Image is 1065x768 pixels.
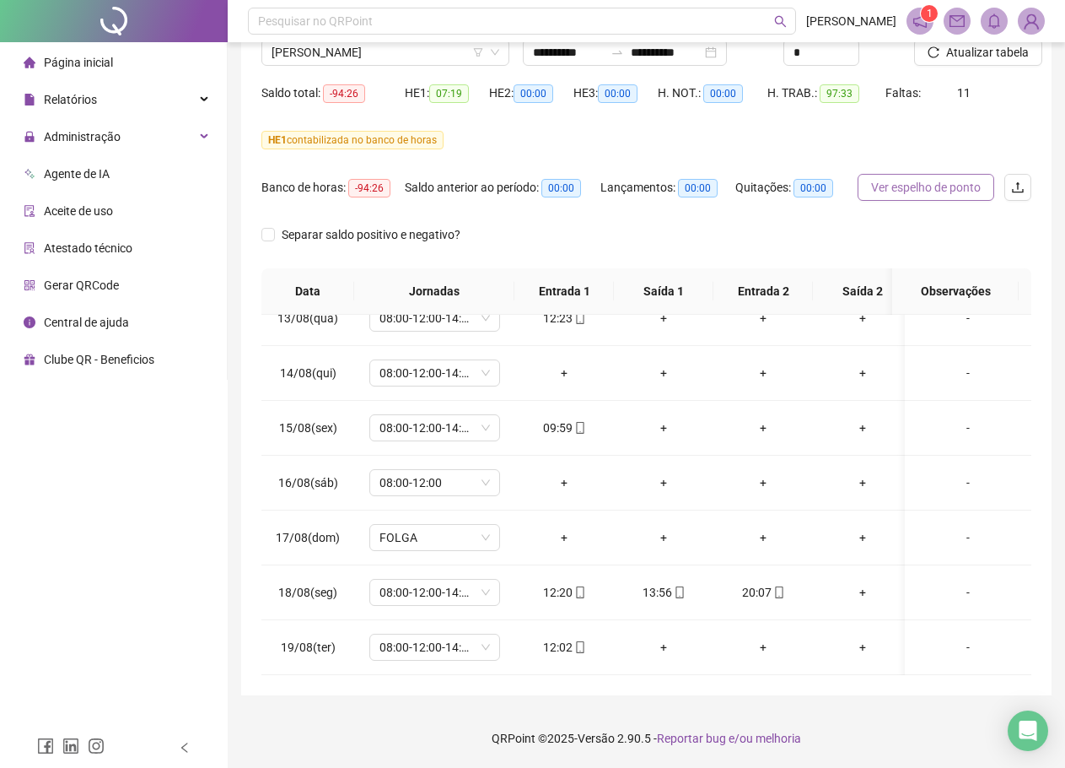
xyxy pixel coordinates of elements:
th: Saída 1 [614,268,713,315]
span: left [179,742,191,754]
span: 08:00-12:00-14:00-18:00 [379,635,490,660]
span: info-circle [24,316,35,328]
div: + [727,473,799,492]
span: 08:00-12:00-14:00-18:00 [379,306,490,331]
span: Clube QR - Beneficios [44,353,154,366]
span: -94:26 [323,84,365,103]
span: contabilizada no banco de horas [261,131,444,149]
span: 1 [927,8,933,19]
div: + [528,473,600,492]
span: mobile [772,587,785,598]
span: Atestado técnico [44,241,132,255]
span: 15/08(sex) [279,421,337,435]
div: - [918,364,1018,382]
div: + [727,309,799,327]
span: reload [928,46,939,58]
button: Atualizar tabela [914,39,1042,66]
span: Central de ajuda [44,316,129,329]
span: Gerar QRCode [44,279,119,292]
span: gift [24,354,35,365]
th: Data [261,268,354,315]
th: Entrada 2 [713,268,813,315]
span: [PERSON_NAME] [806,12,896,30]
div: + [727,638,799,657]
th: Saída 2 [813,268,912,315]
span: search [774,15,787,28]
span: 00:00 [678,179,718,197]
sup: 1 [921,5,938,22]
span: 00:00 [541,179,581,197]
span: 19/08(ter) [281,641,336,654]
span: upload [1011,181,1025,194]
div: Saldo anterior ao período: [405,178,600,197]
span: 00:00 [598,84,637,103]
div: + [627,473,700,492]
div: - [918,419,1018,437]
span: filter [473,47,483,57]
th: Jornadas [354,268,514,315]
span: -94:26 [348,179,390,197]
span: Observações [906,282,1005,300]
div: + [727,364,799,382]
span: bell [987,14,1002,29]
div: + [528,528,600,547]
div: HE 2: [489,84,573,103]
div: Banco de horas: [261,178,405,197]
th: Entrada 1 [514,268,614,315]
span: 07:19 [429,84,469,103]
span: Atualizar tabela [946,43,1029,62]
div: - [918,309,1018,327]
span: swap-right [610,46,624,59]
div: HE 1: [405,84,489,103]
span: solution [24,242,35,254]
div: - [918,583,1018,602]
div: + [826,638,899,657]
span: 11 [957,86,971,100]
span: Ver espelho de ponto [871,178,981,197]
div: 12:20 [528,583,600,602]
div: + [826,528,899,547]
span: qrcode [24,279,35,291]
div: + [727,419,799,437]
span: 08:00-12:00-14:00-18:00 [379,360,490,386]
span: 00:00 [793,179,833,197]
div: HE 3: [573,84,658,103]
span: VILSON ALVES MACIEL [272,40,499,65]
span: to [610,46,624,59]
span: 08:00-12:00 [379,470,490,495]
span: facebook [37,738,54,754]
span: linkedin [62,738,79,754]
span: mobile [573,312,586,324]
div: + [627,364,700,382]
span: Versão [578,732,615,745]
span: FOLGA [379,525,490,550]
div: 20:07 [727,583,799,602]
div: - [918,638,1018,657]
span: mobile [573,641,586,653]
span: home [24,57,35,68]
span: 18/08(seg) [278,586,337,599]
div: Open Intercom Messenger [1008,711,1048,751]
div: + [727,528,799,547]
span: mobile [573,422,586,434]
span: 08:00-12:00-14:00-18:00 [379,415,490,441]
span: Faltas: [885,86,923,100]
div: Lançamentos: [600,178,735,197]
span: 00:00 [703,84,743,103]
span: 97:33 [820,84,859,103]
div: + [826,583,899,602]
span: mobile [573,587,586,598]
div: + [627,638,700,657]
span: lock [24,131,35,143]
span: 08:00-12:00-14:00-18:00 [379,580,490,605]
div: + [826,419,899,437]
span: Separar saldo positivo e negativo? [275,225,467,244]
span: audit [24,205,35,217]
div: + [627,419,700,437]
div: + [826,364,899,382]
span: Aceite de uso [44,204,113,218]
span: Relatórios [44,93,97,106]
span: file [24,94,35,105]
div: H. TRAB.: [767,84,885,103]
span: 17/08(dom) [276,531,340,544]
